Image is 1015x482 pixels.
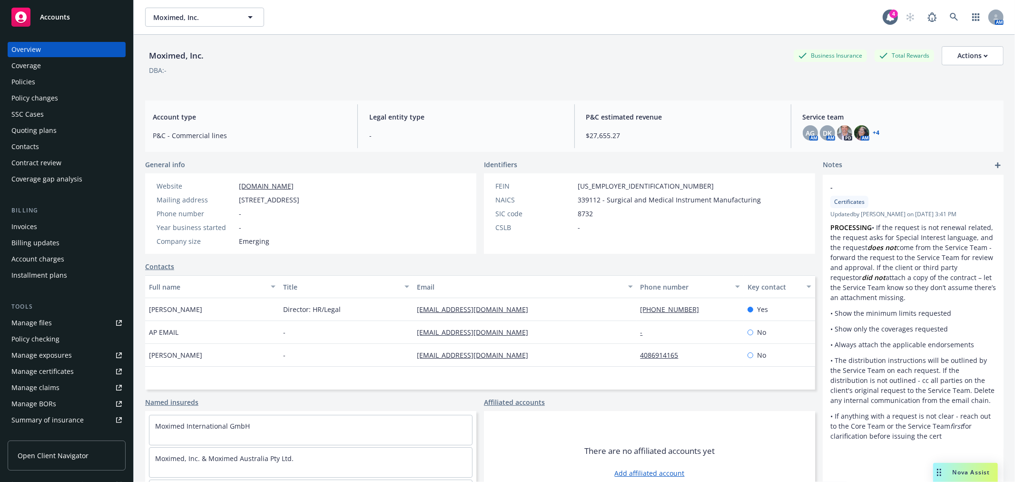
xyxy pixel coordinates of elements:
span: - [283,350,286,360]
a: [DOMAIN_NAME] [239,181,294,191]
div: Key contact [748,282,801,292]
div: Contract review [11,155,61,171]
strong: PROCESSING [830,223,872,232]
div: Manage exposures [11,348,72,363]
span: AG [806,128,815,138]
div: Drag to move [933,463,945,482]
span: - [830,182,971,192]
a: Manage certificates [8,364,126,379]
a: Billing updates [8,235,126,251]
a: Policy changes [8,90,126,106]
div: Policy AI ingestions [11,429,72,444]
div: Invoices [11,219,37,234]
div: Tools [8,302,126,311]
a: Account charges [8,251,126,267]
span: Emerging [239,236,269,246]
em: does not [867,243,897,252]
div: Email [417,282,622,292]
div: Summary of insurance [11,412,84,428]
button: Email [413,275,636,298]
em: did not [862,273,886,282]
div: Quoting plans [11,123,57,138]
p: • The distribution instructions will be outlined by the Service Team on each request. If the dist... [830,355,996,405]
span: - [283,327,286,337]
div: Mailing address [157,195,235,205]
p: • Always attach the applicable endorsements [830,340,996,350]
a: Switch app [966,8,985,27]
a: [EMAIL_ADDRESS][DOMAIN_NAME] [417,305,536,314]
span: Open Client Navigator [18,451,89,461]
a: [EMAIL_ADDRESS][DOMAIN_NAME] [417,328,536,337]
div: Business Insurance [794,50,867,61]
span: No [757,327,766,337]
a: Manage files [8,315,126,331]
span: 8732 [578,209,593,219]
div: SIC code [495,209,574,219]
a: Quoting plans [8,123,126,138]
span: Yes [757,304,768,314]
div: DBA: - [149,65,167,75]
a: Manage exposures [8,348,126,363]
span: Updated by [PERSON_NAME] on [DATE] 3:41 PM [830,210,996,219]
span: - [369,131,562,141]
span: P&C - Commercial lines [153,131,346,141]
img: photo [837,125,852,141]
div: -CertificatesUpdatedby [PERSON_NAME] on [DATE] 3:41 PMPROCESSING• If the request is not renewal r... [823,175,1004,449]
button: Moximed, Inc. [145,8,264,27]
span: Service team [803,112,996,122]
div: Moximed, Inc. [145,50,207,62]
button: Title [279,275,414,298]
em: first [950,422,963,431]
span: Notes [823,160,842,171]
a: Contacts [8,139,126,154]
a: Coverage gap analysis [8,171,126,187]
a: - [641,328,650,337]
a: Add affiliated account [615,468,685,478]
div: CSLB [495,222,574,232]
div: Total Rewards [875,50,934,61]
div: FEIN [495,181,574,191]
a: Start snowing [901,8,920,27]
div: Full name [149,282,265,292]
div: Overview [11,42,41,57]
a: Moximed International GmbH [155,422,250,431]
span: No [757,350,766,360]
a: add [992,160,1004,171]
div: Coverage [11,58,41,73]
span: - [239,222,241,232]
div: Contacts [11,139,39,154]
div: Installment plans [11,268,67,283]
span: [STREET_ADDRESS] [239,195,299,205]
a: Named insureds [145,397,198,407]
div: SSC Cases [11,107,44,122]
a: Coverage [8,58,126,73]
div: Billing [8,206,126,215]
span: Account type [153,112,346,122]
button: Phone number [637,275,744,298]
a: Affiliated accounts [484,397,545,407]
span: $27,655.27 [586,131,779,141]
div: Manage BORs [11,396,56,412]
div: Policies [11,74,35,90]
a: 4086914165 [641,351,686,360]
a: Report a Bug [923,8,942,27]
span: [US_EMPLOYER_IDENTIFICATION_NUMBER] [578,181,714,191]
div: Coverage gap analysis [11,171,82,187]
a: Search [945,8,964,27]
button: Full name [145,275,279,298]
span: P&C estimated revenue [586,112,779,122]
div: Title [283,282,399,292]
div: Billing updates [11,235,59,251]
span: Director: HR/Legal [283,304,341,314]
a: Accounts [8,4,126,30]
div: Company size [157,236,235,246]
a: Overview [8,42,126,57]
p: • If anything with a request is not clear - reach out to the Core Team or the Service Team for cl... [830,411,996,441]
span: Identifiers [484,160,517,170]
button: Nova Assist [933,463,998,482]
p: • If the request is not renewal related, the request asks for Special Interest language, and the ... [830,222,996,302]
span: [PERSON_NAME] [149,304,202,314]
span: Moximed, Inc. [153,12,236,22]
div: Year business started [157,222,235,232]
